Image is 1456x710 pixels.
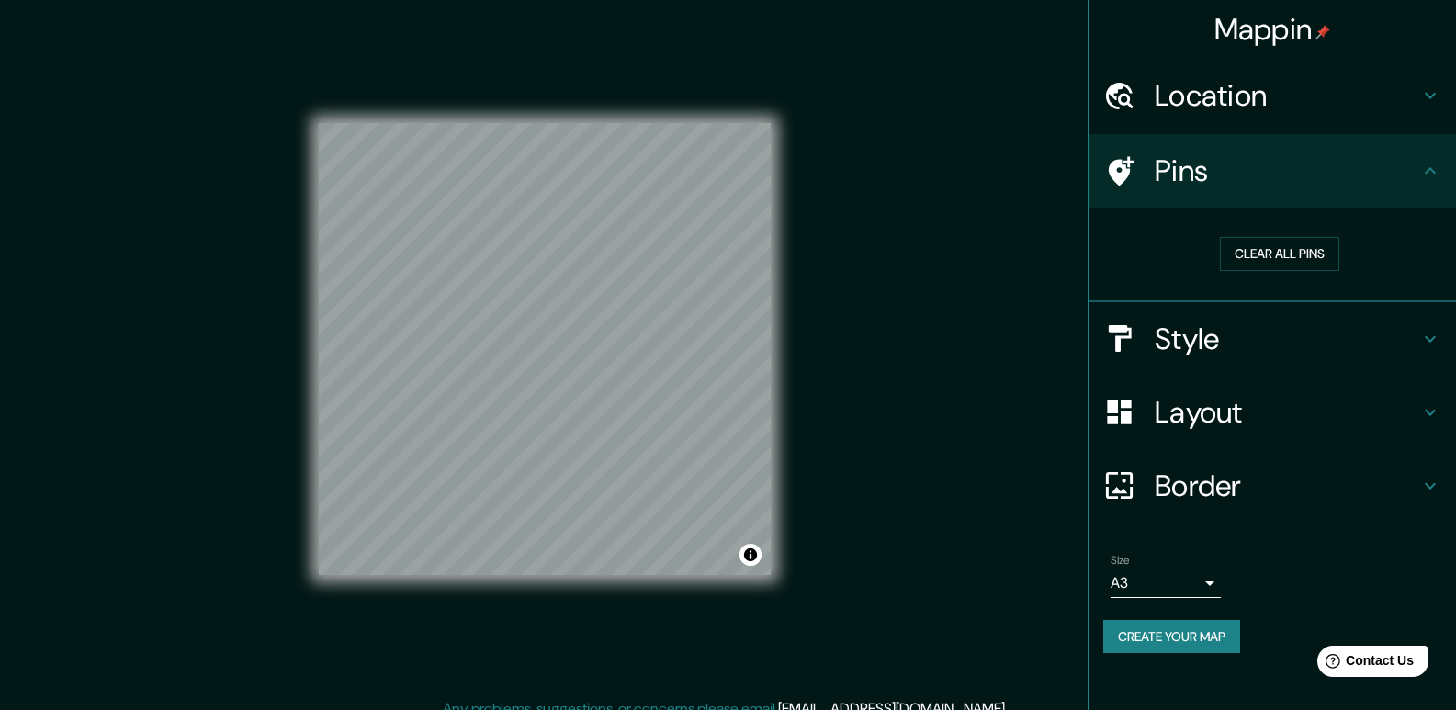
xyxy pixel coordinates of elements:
[1089,302,1456,376] div: Style
[1155,468,1419,504] h4: Border
[319,123,771,575] canvas: Map
[1111,569,1221,598] div: A3
[1089,376,1456,449] div: Layout
[1155,152,1419,189] h4: Pins
[1111,552,1130,568] label: Size
[1155,394,1419,431] h4: Layout
[1220,237,1339,271] button: Clear all pins
[1089,449,1456,523] div: Border
[1155,321,1419,357] h4: Style
[1214,11,1331,48] h4: Mappin
[1103,620,1240,654] button: Create your map
[1315,25,1330,39] img: pin-icon.png
[1155,77,1419,114] h4: Location
[739,544,762,566] button: Toggle attribution
[1089,59,1456,132] div: Location
[1089,134,1456,208] div: Pins
[1292,638,1436,690] iframe: Help widget launcher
